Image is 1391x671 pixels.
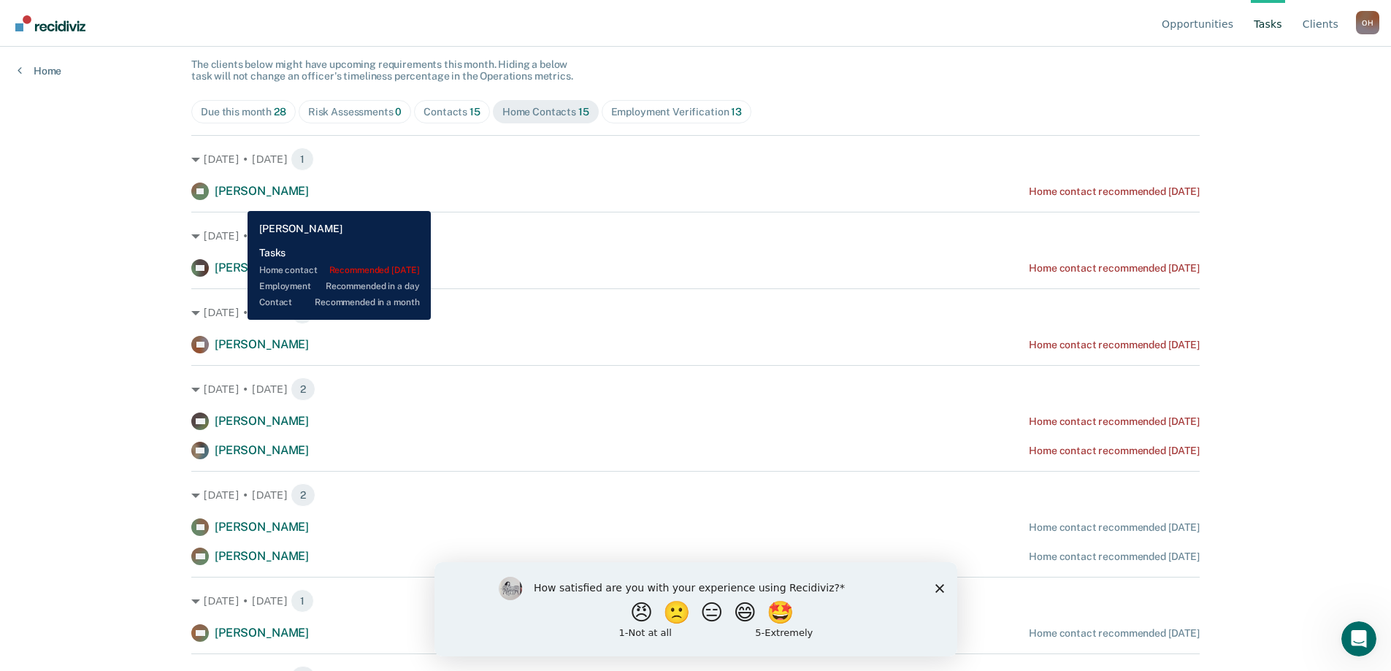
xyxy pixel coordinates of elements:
span: [PERSON_NAME] [215,184,309,198]
div: Employment Verification [611,106,742,118]
iframe: Intercom live chat [1341,621,1376,656]
span: 1 [291,224,314,248]
div: Home contact recommended [DATE] [1029,185,1200,198]
span: [PERSON_NAME] [215,337,309,351]
div: Due this month [201,106,286,118]
span: [PERSON_NAME] [215,520,309,534]
span: 28 [274,106,286,118]
div: [DATE] • [DATE] 2 [191,377,1200,401]
img: Recidiviz [15,15,85,31]
div: Home contact recommended [DATE] [1029,445,1200,457]
span: 15 [578,106,589,118]
div: O H [1356,11,1379,34]
span: 2 [291,377,315,401]
span: 2 [291,483,315,507]
span: [PERSON_NAME] [215,443,309,457]
span: [PERSON_NAME] [215,626,309,640]
div: Contacts [424,106,480,118]
span: 1 [291,589,314,613]
span: The clients below might have upcoming requirements this month. Hiding a below task will not chang... [191,58,573,83]
div: [DATE] • [DATE] 1 [191,301,1200,324]
span: 13 [731,106,742,118]
button: Profile dropdown button [1356,11,1379,34]
div: [DATE] • [DATE] 1 [191,224,1200,248]
span: 1 [291,301,314,324]
div: [DATE] • [DATE] 1 [191,147,1200,171]
span: [PERSON_NAME] [215,261,309,275]
div: Home contact recommended [DATE] [1029,415,1200,428]
div: Home contact recommended [DATE] [1029,339,1200,351]
span: 0 [395,106,402,118]
div: Risk Assessments [308,106,402,118]
div: Home contact recommended [DATE] [1029,551,1200,563]
div: Home contact recommended [DATE] [1029,262,1200,275]
a: Home [18,64,61,77]
div: Home Contacts [502,106,589,118]
span: 1 [291,147,314,171]
div: Home contact recommended [DATE] [1029,521,1200,534]
span: 15 [470,106,480,118]
div: Home contact recommended [DATE] [1029,627,1200,640]
div: [DATE] • [DATE] 2 [191,483,1200,507]
span: [PERSON_NAME] [215,549,309,563]
div: [DATE] • [DATE] 1 [191,589,1200,613]
span: [PERSON_NAME] [215,414,309,428]
iframe: Survey by Kim from Recidiviz [434,562,957,656]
